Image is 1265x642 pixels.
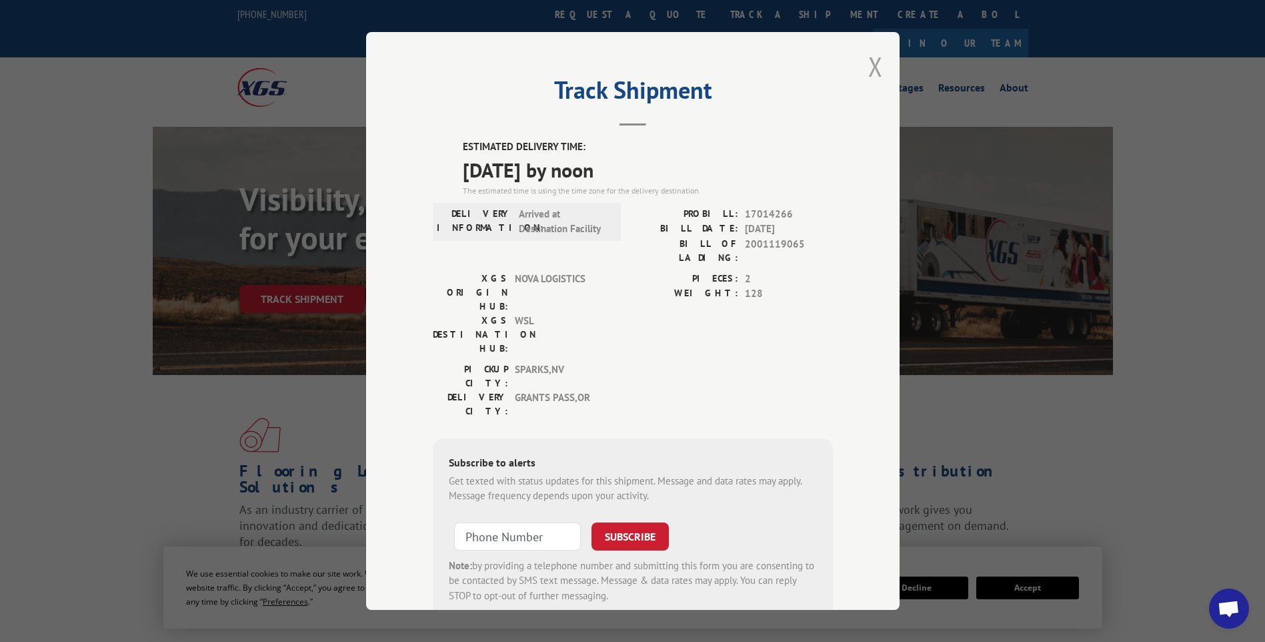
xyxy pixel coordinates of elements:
span: WSL [515,314,605,356]
span: 128 [745,286,833,302]
span: 17014266 [745,207,833,222]
label: BILL DATE: [633,222,738,237]
div: Get texted with status updates for this shipment. Message and data rates may apply. Message frequ... [449,474,817,504]
span: [DATE] by noon [463,155,833,185]
button: Close modal [868,49,883,84]
label: WEIGHT: [633,286,738,302]
h2: Track Shipment [433,81,833,106]
label: PIECES: [633,272,738,287]
button: SUBSCRIBE [591,523,669,551]
div: by providing a telephone number and submitting this form you are consenting to be contacted by SM... [449,559,817,604]
span: [DATE] [745,222,833,237]
label: DELIVERY CITY: [433,390,508,418]
span: SPARKS , NV [515,362,605,390]
span: NOVA LOGISTICS [515,272,605,314]
label: BILL OF LADING: [633,237,738,265]
span: Arrived at Destination Facility [519,207,609,237]
label: ESTIMATED DELIVERY TIME: [463,139,833,155]
span: 2 [745,272,833,287]
strong: Note: [449,559,472,572]
div: Subscribe to alerts [449,454,817,474]
span: 2001119065 [745,237,833,265]
span: GRANTS PASS , OR [515,390,605,418]
div: The estimated time is using the time zone for the delivery destination. [463,185,833,197]
label: XGS ORIGIN HUB: [433,272,508,314]
label: XGS DESTINATION HUB: [433,314,508,356]
label: PROBILL: [633,207,738,222]
label: PICKUP CITY: [433,362,508,390]
label: DELIVERY INFORMATION: [437,207,512,237]
input: Phone Number [454,523,581,551]
div: Open chat [1209,589,1249,629]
